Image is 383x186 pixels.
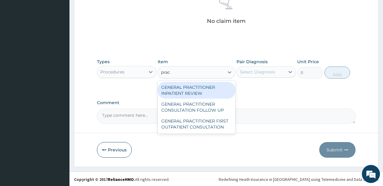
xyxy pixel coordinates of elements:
[100,69,124,75] div: Procedures
[207,18,246,24] p: No claim item
[97,100,355,105] label: Comment
[319,142,356,158] button: Submit
[158,59,168,65] label: Item
[158,99,235,116] div: GENERAL PRACTITIONER CONSULTATION FOLLOW UP
[240,69,275,75] div: Select Diagnosis
[3,123,115,144] textarea: Type your message and hit 'Enter'
[108,177,134,182] a: RelianceHMO
[74,177,135,182] strong: Copyright © 2017 .
[158,82,235,99] div: GENERAL PRACTITIONER INPATIENT REVIEW
[11,30,24,45] img: d_794563401_company_1708531726252_794563401
[97,59,110,64] label: Types
[219,176,378,182] div: Redefining Heath Insurance in [GEOGRAPHIC_DATA] using Telemedicine and Data Science!
[237,59,268,65] label: Pair Diagnosis
[99,3,114,17] div: Minimize live chat window
[97,142,132,158] button: Previous
[324,67,350,79] button: Add
[158,116,235,132] div: GENERAL PRACTITIONER FIRST OUTPATIENT CONSULTATION
[297,59,319,65] label: Unit Price
[35,55,83,116] span: We're online!
[31,34,101,42] div: Chat with us now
